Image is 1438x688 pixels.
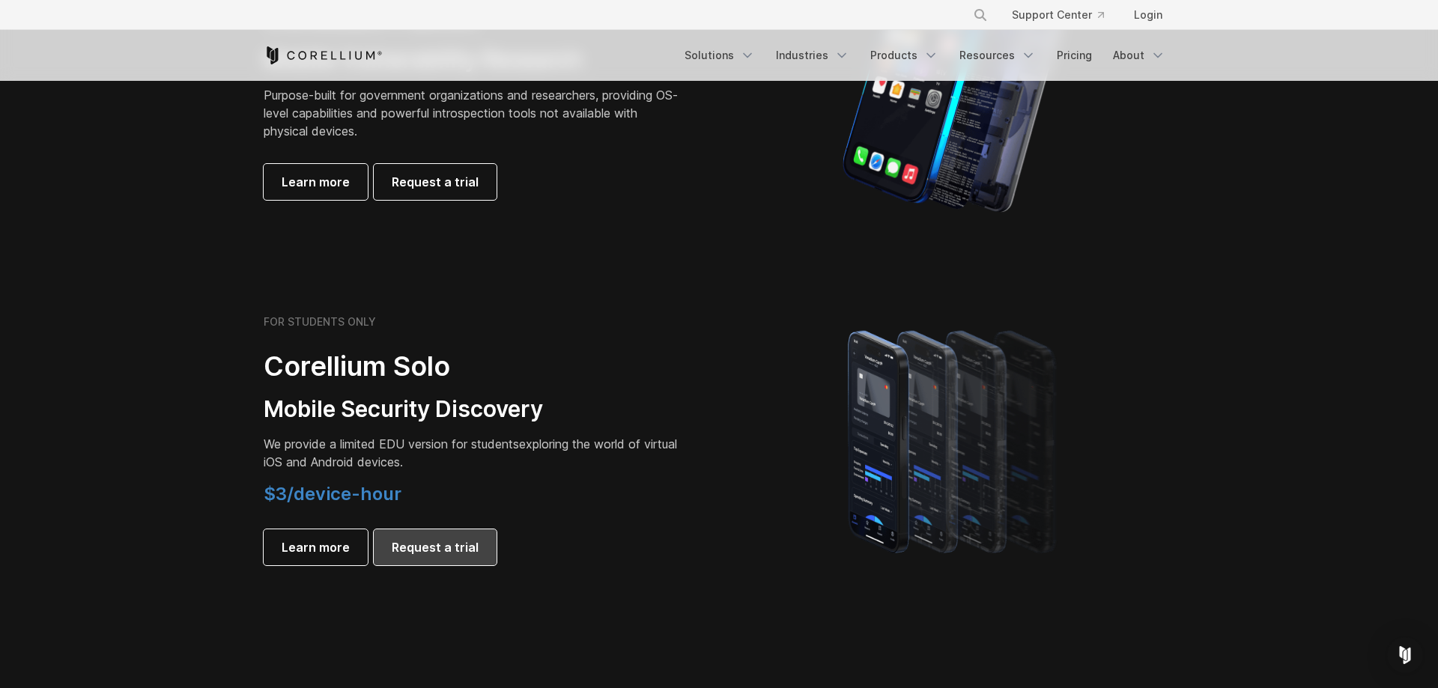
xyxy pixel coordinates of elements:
a: Products [861,42,947,69]
span: $3/device-hour [264,483,401,505]
button: Search [967,1,994,28]
p: Purpose-built for government organizations and researchers, providing OS-level capabilities and p... [264,86,683,140]
span: Request a trial [392,538,479,556]
div: Navigation Menu [676,42,1174,69]
a: Learn more [264,164,368,200]
p: exploring the world of virtual iOS and Android devices. [264,435,683,471]
a: Industries [767,42,858,69]
a: Corellium Home [264,46,383,64]
a: Request a trial [374,164,497,200]
span: Learn more [282,173,350,191]
div: Navigation Menu [955,1,1174,28]
a: Pricing [1048,42,1101,69]
a: About [1104,42,1174,69]
a: Learn more [264,529,368,565]
a: Support Center [1000,1,1116,28]
a: Request a trial [374,529,497,565]
h6: FOR STUDENTS ONLY [264,315,376,329]
span: Learn more [282,538,350,556]
a: Solutions [676,42,764,69]
span: We provide a limited EDU version for students [264,436,519,451]
span: Request a trial [392,173,479,191]
h3: Mobile Security Discovery [264,395,683,424]
img: A lineup of four iPhone models becoming more gradient and blurred [818,309,1091,571]
a: Resources [950,42,1045,69]
div: Open Intercom Messenger [1387,637,1423,673]
h2: Corellium Solo [264,350,683,383]
a: Login [1122,1,1174,28]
